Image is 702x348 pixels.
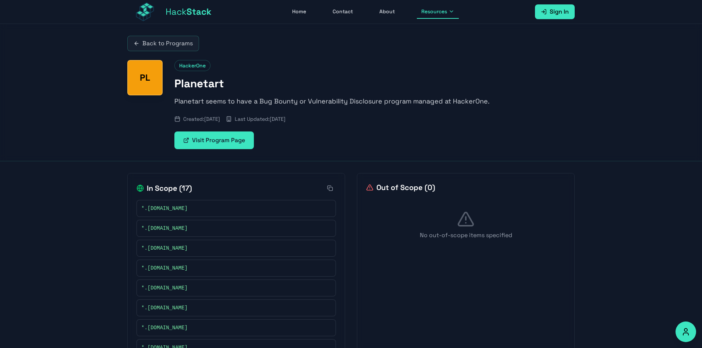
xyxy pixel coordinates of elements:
[288,5,311,19] a: Home
[417,5,459,19] button: Resources
[421,8,447,15] span: Resources
[183,115,220,123] span: Created: [DATE]
[174,96,575,106] p: Planetart seems to have a Bug Bounty or Vulnerability Disclosure program managed at HackerOne.
[141,245,188,252] span: *.[DOMAIN_NAME]
[324,182,336,194] button: Copy all in-scope items
[127,36,199,51] a: Back to Programs
[235,115,286,123] span: Last Updated: [DATE]
[127,60,163,95] div: Planetart
[187,6,212,17] span: Stack
[328,5,357,19] a: Contact
[174,60,210,71] span: HackerOne
[141,324,188,331] span: *.[DOMAIN_NAME]
[535,4,575,19] a: Sign In
[174,77,575,90] h1: Planetart
[141,264,188,272] span: *.[DOMAIN_NAME]
[136,183,192,193] h2: In Scope ( 17 )
[141,284,188,292] span: *.[DOMAIN_NAME]
[141,304,188,312] span: *.[DOMAIN_NAME]
[550,7,569,16] span: Sign In
[174,131,254,149] a: Visit Program Page
[366,182,435,193] h2: Out of Scope ( 0 )
[676,321,696,342] button: Accessibility Options
[141,225,188,232] span: *.[DOMAIN_NAME]
[366,231,565,240] p: No out-of-scope items specified
[141,205,188,212] span: *.[DOMAIN_NAME]
[375,5,399,19] a: About
[166,6,212,18] span: Hack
